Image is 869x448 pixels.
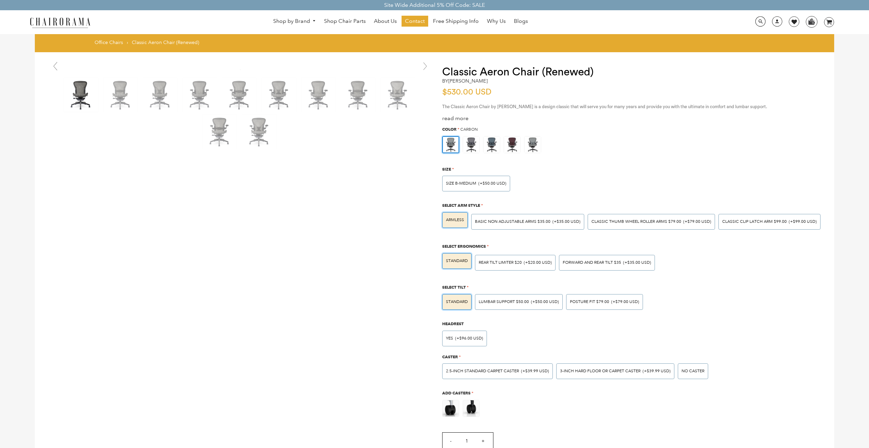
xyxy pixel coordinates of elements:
[683,220,711,224] span: (+$79.00 USD)
[442,66,821,78] h1: Classic Aeron Chair (Renewed)
[374,18,397,25] span: About Us
[455,336,483,341] span: (+$96.00 USD)
[202,115,237,149] img: Classic Aeron Chair (Renewed) - chairorama
[591,219,681,224] span: Classic Thumb Wheel Roller Arms $79.00
[611,300,639,304] span: (+$79.00 USD)
[321,16,369,27] a: Shop Chair Parts
[570,299,609,304] span: POSTURE FIT $79.00
[463,400,479,417] img: https://apo-admin.mageworx.com/front/img/chairorama.myshopify.com/31d0d775b39576588939cdbf53a0ccb...
[448,78,488,84] a: [PERSON_NAME]
[442,104,767,109] span: The Classic Aeron Chair by [PERSON_NAME] is a design classic that will serve you for many years a...
[442,115,821,122] div: read more
[552,220,580,224] span: (+$35.00 USD)
[381,78,415,112] img: Classic Aeron Chair (Renewed) - chairorama
[132,39,199,45] span: Classic Aeron Chair (Renewed)
[341,78,375,112] img: Classic Aeron Chair (Renewed) - chairorama
[446,336,453,341] span: Yes
[442,167,451,172] span: Size
[483,16,509,27] a: Why Us
[270,16,320,27] a: Shop by Brand
[521,369,549,373] span: (+$39.99 USD)
[504,136,520,153] img: https://apo-admin.mageworx.com/front/img/chairorama.myshopify.com/f0a8248bab2644c909809aada6fe08d...
[478,182,506,186] span: (+$50.00 USD)
[463,136,479,153] img: https://apo-admin.mageworx.com/front/img/chairorama.myshopify.com/f520d7dfa44d3d2e85a5fe9a0a95ca9...
[446,258,468,263] span: STANDARD
[442,88,491,96] span: $530.00 USD
[370,16,400,27] a: About Us
[479,260,522,265] span: Rear Tilt Limiter $20
[127,39,128,45] span: ›
[442,390,471,395] span: Add Casters
[442,354,458,359] span: Caster
[524,261,552,265] span: (+$20.00 USD)
[430,16,482,27] a: Free Shipping Info
[262,78,296,112] img: Classic Aeron Chair (Renewed) - chairorama
[475,219,550,224] span: BASIC NON ADJUSTABLE ARMS $35.00
[806,16,817,27] img: WhatsApp_Image_2024-07-12_at_16.23.01.webp
[479,299,529,304] span: LUMBAR SUPPORT $50.00
[64,78,98,112] img: Classic Aeron Chair (Renewed) - chairorama
[442,78,488,84] h2: by
[442,244,486,249] span: Select Ergonomics
[460,127,478,132] span: Carbon
[446,299,468,304] span: STANDARD
[433,18,479,25] span: Free Shipping Info
[722,219,787,224] span: Classic Clip Latch Arm $99.00
[95,39,201,49] nav: breadcrumbs
[123,16,678,28] nav: DesktopNavigation
[483,136,500,153] img: https://apo-admin.mageworx.com/front/img/chairorama.myshopify.com/934f279385142bb1386b89575167202...
[302,78,336,112] img: Classic Aeron Chair (Renewed) - chairorama
[442,321,464,326] span: Headrest
[446,217,464,222] span: ARMLESS
[514,18,528,25] span: Blogs
[446,368,519,374] span: 2.5-inch Standard Carpet Caster
[623,261,651,265] span: (+$35.00 USD)
[242,115,276,149] img: Classic Aeron Chair (Renewed) - chairorama
[789,220,817,224] span: (+$99.00 USD)
[524,136,541,153] img: https://apo-admin.mageworx.com/front/img/chairorama.myshopify.com/ae6848c9e4cbaa293e2d516f385ec6e...
[324,18,366,25] span: Shop Chair Parts
[563,260,621,265] span: Forward And Rear Tilt $35
[402,16,428,27] a: Contact
[405,18,425,25] span: Contact
[442,285,466,290] span: Select Tilt
[510,16,531,27] a: Blogs
[560,368,641,374] span: 3-inch Hard Floor or Carpet Caster
[443,400,459,417] img: https://apo-admin.mageworx.com/front/img/chairorama.myshopify.com/3ce8324a12df2187609b09bd6a28e22...
[531,300,559,304] span: (+$50.00 USD)
[222,78,256,112] img: Classic Aeron Chair (Renewed) - chairorama
[442,127,457,132] span: Color
[487,18,506,25] span: Why Us
[183,78,217,112] img: Classic Aeron Chair (Renewed) - chairorama
[643,369,671,373] span: (+$39.99 USD)
[446,181,476,186] span: SIZE B-MEDIUM
[443,137,459,153] img: https://apo-admin.mageworx.com/front/img/chairorama.myshopify.com/ae6848c9e4cbaa293e2d516f385ec6e...
[103,78,138,112] img: Classic Aeron Chair (Renewed) - chairorama
[442,203,480,208] span: Select Arm Style
[95,39,123,45] a: Office Chairs
[143,78,177,112] img: Classic Aeron Chair (Renewed) - chairorama
[26,16,94,28] img: chairorama
[682,368,704,374] span: No caster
